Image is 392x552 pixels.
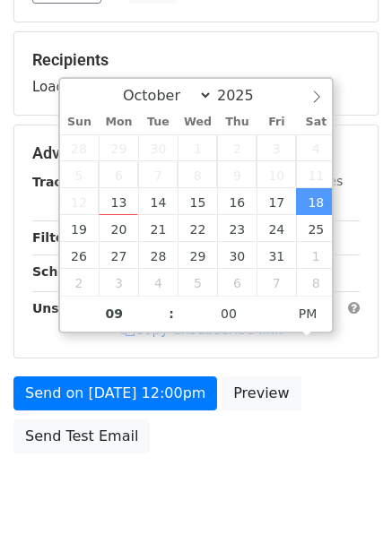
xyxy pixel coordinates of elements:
span: October 23, 2025 [217,215,257,242]
input: Hour [60,296,170,332]
span: October 3, 2025 [257,134,296,161]
span: October 2, 2025 [217,134,257,161]
span: October 20, 2025 [99,215,138,242]
span: October 14, 2025 [138,188,178,215]
span: October 19, 2025 [60,215,100,242]
input: Minute [174,296,283,332]
span: November 2, 2025 [60,269,100,296]
span: October 30, 2025 [217,242,257,269]
span: Sun [60,116,100,128]
span: October 6, 2025 [99,161,138,188]
span: November 8, 2025 [296,269,335,296]
span: November 1, 2025 [296,242,335,269]
span: October 8, 2025 [178,161,217,188]
a: Copy unsubscribe link [121,322,283,338]
div: Loading... [32,50,360,97]
span: Tue [138,116,178,128]
span: Sat [296,116,335,128]
span: October 27, 2025 [99,242,138,269]
span: October 28, 2025 [138,242,178,269]
span: October 12, 2025 [60,188,100,215]
strong: Tracking [32,175,92,189]
span: October 17, 2025 [257,188,296,215]
span: October 15, 2025 [178,188,217,215]
span: Mon [99,116,138,128]
span: October 7, 2025 [138,161,178,188]
span: Wed [178,116,217,128]
span: November 5, 2025 [178,269,217,296]
span: November 4, 2025 [138,269,178,296]
span: October 29, 2025 [178,242,217,269]
strong: Schedule [32,264,97,279]
span: November 6, 2025 [217,269,257,296]
span: Fri [257,116,296,128]
strong: Unsubscribe [32,301,120,315]
span: October 25, 2025 [296,215,335,242]
span: September 30, 2025 [138,134,178,161]
span: Click to toggle [283,296,333,332]
span: September 28, 2025 [60,134,100,161]
span: October 18, 2025 [296,188,335,215]
span: November 3, 2025 [99,269,138,296]
input: Year [213,87,277,104]
span: : [169,296,174,332]
span: October 31, 2025 [257,242,296,269]
span: September 29, 2025 [99,134,138,161]
span: October 24, 2025 [257,215,296,242]
strong: Filters [32,230,78,245]
span: October 26, 2025 [60,242,100,269]
span: October 9, 2025 [217,161,257,188]
span: October 21, 2025 [138,215,178,242]
span: October 16, 2025 [217,188,257,215]
span: October 4, 2025 [296,134,335,161]
h5: Recipients [32,50,360,70]
h5: Advanced [32,143,360,163]
a: Preview [222,376,301,410]
iframe: Chat Widget [302,466,392,552]
span: October 10, 2025 [257,161,296,188]
a: Send Test Email [13,419,150,453]
span: October 1, 2025 [178,134,217,161]
a: Send on [DATE] 12:00pm [13,376,217,410]
span: October 22, 2025 [178,215,217,242]
span: October 11, 2025 [296,161,335,188]
span: October 5, 2025 [60,161,100,188]
span: Thu [217,116,257,128]
span: October 13, 2025 [99,188,138,215]
span: November 7, 2025 [257,269,296,296]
